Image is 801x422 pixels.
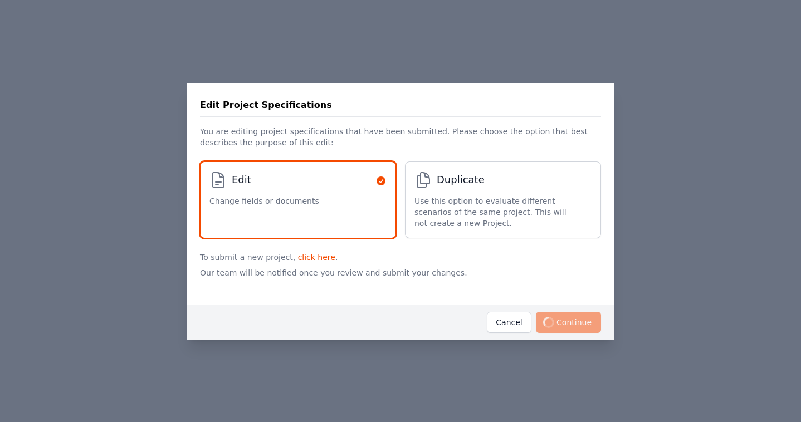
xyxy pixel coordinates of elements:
p: You are editing project specifications that have been submitted. Please choose the option that be... [200,117,601,153]
p: To submit a new project, . [200,247,601,263]
h3: Edit Project Specifications [200,99,332,112]
span: Use this option to evaluate different scenarios of the same project. This will not create a new P... [414,195,580,229]
p: Our team will be notified once you review and submit your changes. [200,263,601,296]
span: Duplicate [437,172,485,188]
span: Edit [232,172,251,188]
button: Cancel [487,312,531,333]
span: Continue [536,312,601,333]
a: click here [298,253,335,262]
span: Change fields or documents [209,195,319,207]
